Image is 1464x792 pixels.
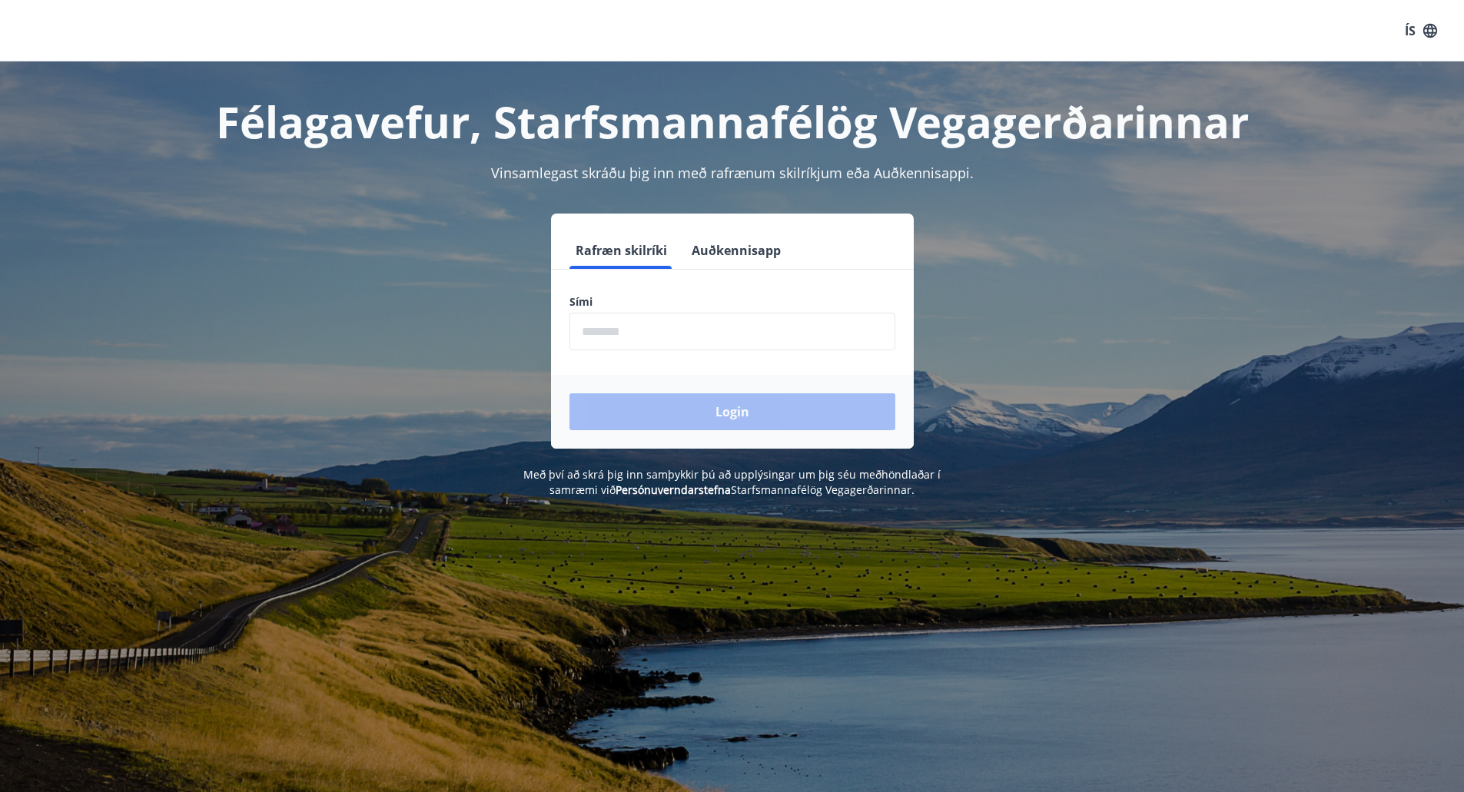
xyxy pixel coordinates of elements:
h1: Félagavefur, Starfsmannafélög Vegagerðarinnar [198,92,1267,151]
button: Rafræn skilríki [569,232,673,269]
label: Sími [569,294,895,310]
button: ÍS [1396,17,1446,45]
a: Persónuverndarstefna [616,482,731,497]
span: Með því að skrá þig inn samþykkir þú að upplýsingar um þig séu meðhöndlaðar í samræmi við Starfsm... [523,467,941,497]
span: Vinsamlegast skráðu þig inn með rafrænum skilríkjum eða Auðkennisappi. [491,164,974,182]
button: Auðkennisapp [686,232,787,269]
